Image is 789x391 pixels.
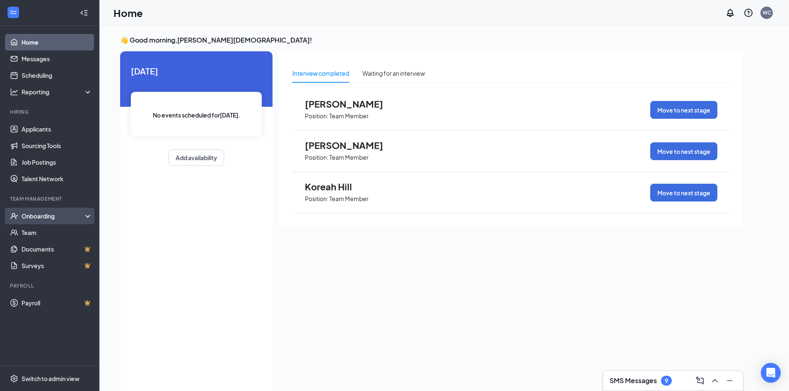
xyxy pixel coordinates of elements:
[10,108,91,115] div: Hiring
[22,50,92,67] a: Messages
[153,110,240,120] span: No events scheduled for [DATE] .
[10,374,18,383] svg: Settings
[9,8,17,17] svg: WorkstreamLogo
[725,8,735,18] svg: Notifications
[22,88,93,96] div: Reporting
[650,142,717,160] button: Move to next stage
[329,154,369,161] p: Team Member
[665,377,668,384] div: 9
[725,376,735,386] svg: Minimize
[761,363,781,383] div: Open Intercom Messenger
[292,69,349,78] div: Interview completed
[22,257,92,274] a: SurveysCrown
[305,154,328,161] p: Position:
[10,282,91,289] div: Payroll
[650,184,717,201] button: Move to next stage
[22,224,92,241] a: Team
[305,112,328,120] p: Position:
[610,376,657,385] h3: SMS Messages
[10,212,18,220] svg: UserCheck
[305,195,328,203] p: Position:
[22,295,92,311] a: PayrollCrown
[22,212,85,220] div: Onboarding
[743,8,753,18] svg: QuestionInfo
[329,195,369,203] p: Team Member
[695,376,705,386] svg: ComposeMessage
[80,9,88,17] svg: Collapse
[305,181,396,192] span: Koreah Hill
[120,36,743,45] h3: 👋 Good morning, [PERSON_NAME][DEMOGRAPHIC_DATA] !
[305,140,396,151] span: [PERSON_NAME]
[708,374,721,387] button: ChevronUp
[10,195,91,202] div: Team Management
[22,154,92,170] a: Job Postings
[650,101,717,119] button: Move to next stage
[10,88,18,96] svg: Analysis
[305,98,396,109] span: [PERSON_NAME]
[22,374,80,383] div: Switch to admin view
[22,137,92,154] a: Sourcing Tools
[22,67,92,84] a: Scheduling
[329,112,369,120] p: Team Member
[723,374,736,387] button: Minimize
[693,374,707,387] button: ComposeMessage
[22,121,92,137] a: Applicants
[22,241,92,257] a: DocumentsCrown
[710,376,720,386] svg: ChevronUp
[169,149,224,166] button: Add availability
[762,9,771,16] div: WC
[113,6,143,20] h1: Home
[131,65,262,77] span: [DATE]
[362,69,425,78] div: Waiting for an interview
[22,34,92,50] a: Home
[22,170,92,187] a: Talent Network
